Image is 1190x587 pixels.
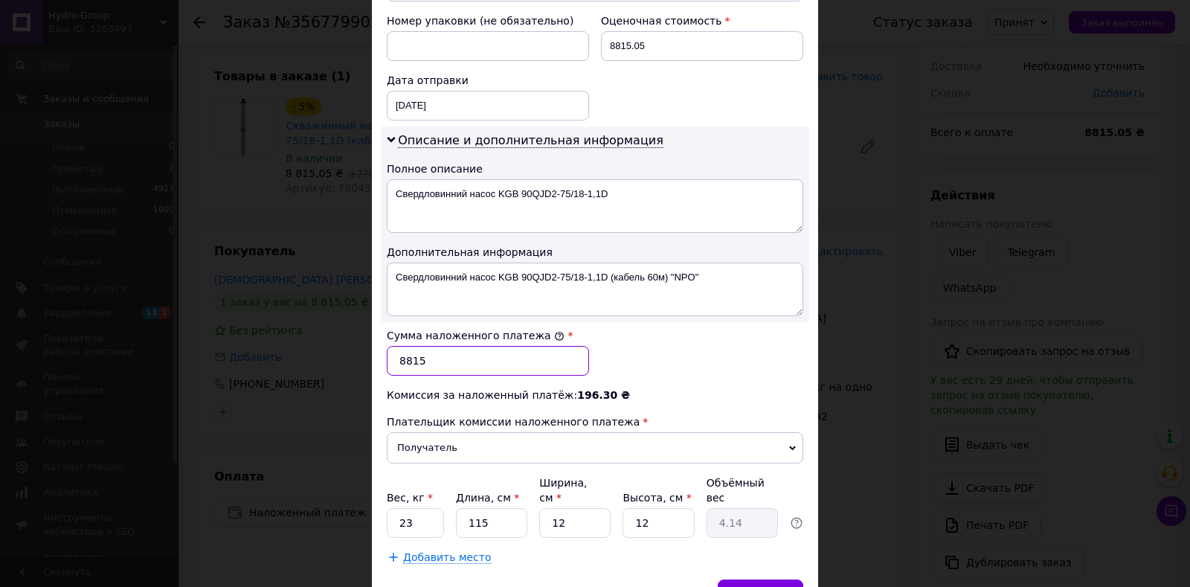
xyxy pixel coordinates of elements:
[387,432,803,463] span: Получатель
[601,13,803,28] div: Оценочная стоимость
[387,13,589,28] div: Номер упаковки (не обязательно)
[387,416,640,428] span: Плательщик комиссии наложенного платежа
[577,389,630,401] span: 196.30 ₴
[456,492,519,504] label: Длина, см
[707,475,778,505] div: Объёмный вес
[387,161,803,176] div: Полное описание
[623,492,691,504] label: Высота, см
[403,551,492,564] span: Добавить место
[539,477,587,504] label: Ширина, см
[387,330,565,341] label: Сумма наложенного платежа
[387,73,589,88] div: Дата отправки
[387,492,433,504] label: Вес, кг
[387,388,803,402] div: Комиссия за наложенный платёж:
[387,179,803,233] textarea: Свердловинний насос KGB 90QJD2-75/18-1,1D
[387,263,803,316] textarea: Свердловинний насос KGB 90QJD2-75/18-1,1D (кабель 60м) "NPO"
[398,133,663,148] span: Описание и дополнительная информация
[387,245,803,260] div: Дополнительная информация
